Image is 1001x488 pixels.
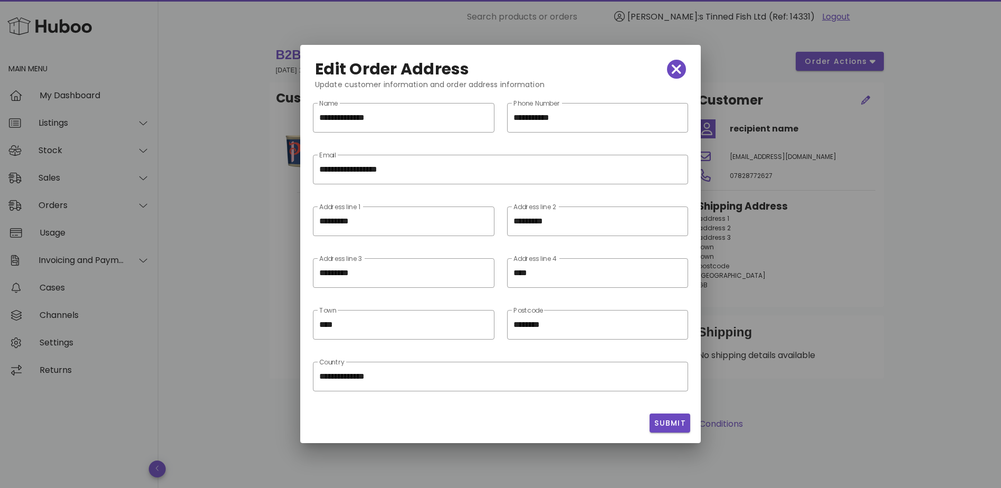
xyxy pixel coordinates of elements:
[513,255,557,263] label: Address line 4
[654,418,686,429] span: Submit
[319,203,360,211] label: Address line 1
[319,152,336,159] label: Email
[319,307,336,315] label: Town
[307,79,694,99] div: Update customer information and order address information
[319,255,362,263] label: Address line 3
[650,414,690,433] button: Submit
[315,61,470,78] h2: Edit Order Address
[319,359,345,367] label: Country
[513,100,560,108] label: Phone Number
[319,100,338,108] label: Name
[513,307,543,315] label: Postcode
[513,203,556,211] label: Address line 2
